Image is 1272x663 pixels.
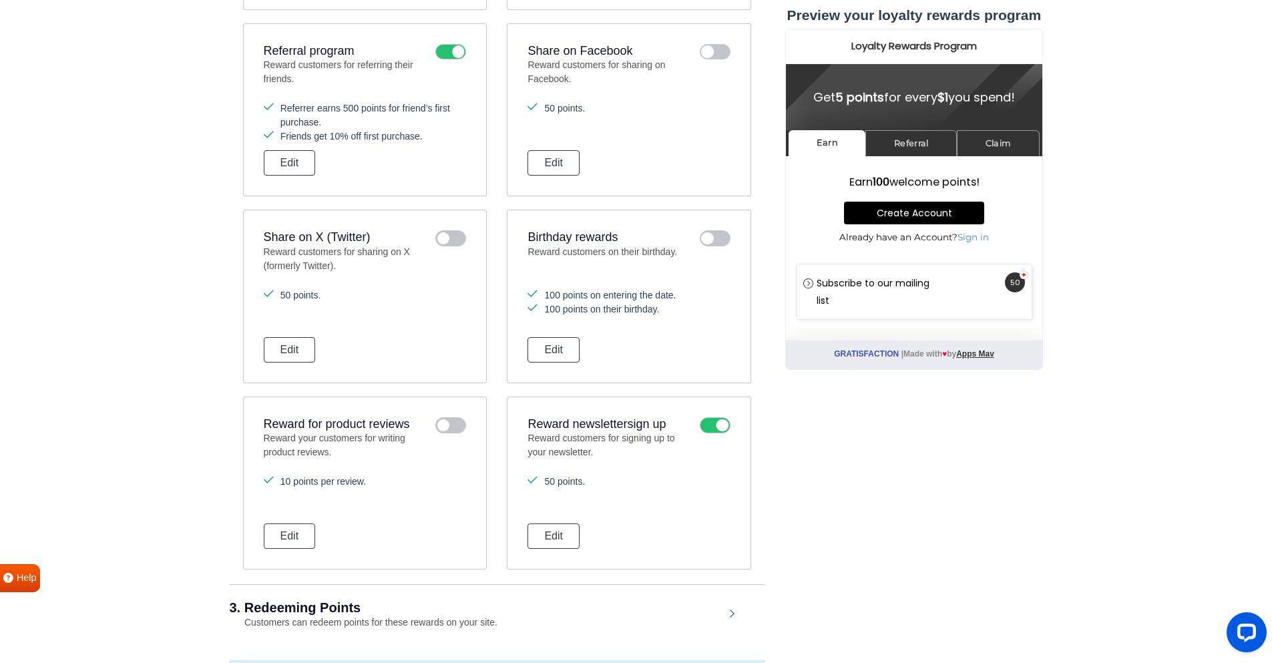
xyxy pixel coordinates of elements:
strong: $1 [152,60,163,77]
button: Edit [527,150,580,176]
strong: 100 [87,146,104,161]
h4: Get for every you spend! [14,62,244,75]
a: Gratisfaction [49,320,114,330]
p: Made with by [1,312,257,339]
li: 50 points. [264,288,466,302]
a: Create Account [59,173,199,196]
h3: Reward newsletter [527,417,692,432]
h3: Birthday rewards [527,230,692,245]
button: Edit [527,523,580,549]
h2: Loyalty Rewards Program [7,12,250,23]
button: Edit [527,337,580,363]
a: Sign in [172,203,204,214]
button: Edit [264,150,316,176]
button: Edit [264,523,316,549]
span: sign up [627,417,666,431]
a: Apps Mav [171,320,209,330]
li: 50 points. [527,475,730,489]
h2: 3. Redeeming Points [230,601,724,614]
li: 50 points. [527,101,730,116]
li: 100 points on their birthday. [527,302,730,316]
h3: Referral program [264,44,429,59]
p: Reward your customers for writing product reviews. [264,431,429,461]
a: Earn [3,101,80,127]
h3: Reward for product reviews [264,417,429,432]
iframe: LiveChat chat widget [1216,607,1272,663]
p: Reward customers on their birthday. [527,245,692,275]
span: | [116,320,118,330]
p: Reward customers for referring their friends. [264,58,429,88]
small: Customers can redeem points for these rewards on your site. [230,617,497,628]
strong: 5 points [50,60,99,77]
a: Claim [172,101,254,128]
h3: Share on Facebook [527,44,692,59]
button: Edit [264,337,316,363]
h3: Share on X (Twitter) [264,230,429,245]
p: Reward customers for sharing on Facebook. [527,58,692,88]
p: Reward customers for sharing on X (formerly Twitter). [264,245,429,275]
li: 100 points on entering the date. [527,288,730,302]
h3: Preview your loyalty rewards program [785,7,1043,23]
span: Help [17,571,37,586]
i: ♥ [157,320,162,330]
li: Referrer earns 500 points for friend’s first purchase. [264,101,466,130]
p: Reward customers for signing up to your newsletter. [527,431,692,461]
li: 10 points per review. [264,475,466,489]
li: Friends get 10% off first purchase. [264,130,466,144]
h3: Earn welcome points! [24,148,234,160]
a: Referral [80,101,172,128]
p: Already have an Account? [24,202,234,215]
